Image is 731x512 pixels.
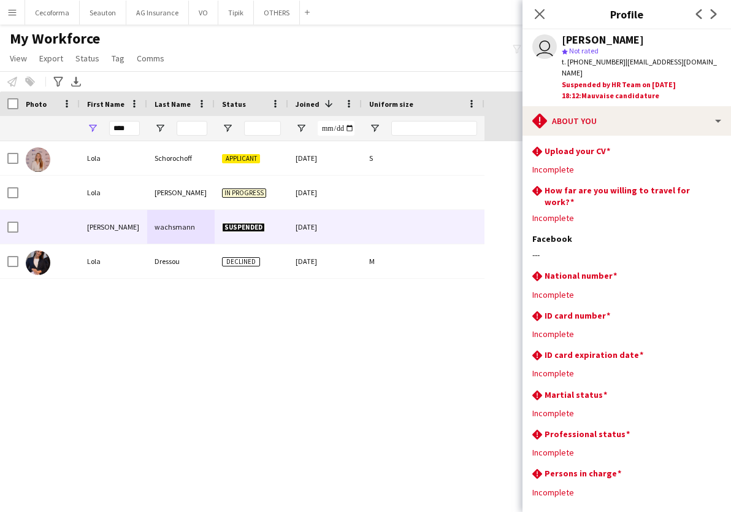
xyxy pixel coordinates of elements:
[75,53,99,64] span: Status
[296,99,320,109] span: Joined
[87,99,124,109] span: First Name
[369,257,375,266] span: M
[26,250,50,275] img: Lola Dressou
[296,123,307,134] button: Open Filter Menu
[288,176,362,209] div: [DATE]
[532,368,721,379] div: Incomplete
[222,223,265,232] span: Suspended
[522,6,731,22] h3: Profile
[132,50,169,66] a: Comms
[288,244,362,278] div: [DATE]
[39,53,63,64] span: Export
[545,429,630,440] h3: Professional status
[10,53,27,64] span: View
[189,1,218,25] button: VO
[288,141,362,175] div: [DATE]
[532,164,721,175] div: Incomplete
[222,188,266,198] span: In progress
[562,34,644,45] div: [PERSON_NAME]
[288,210,362,244] div: [DATE]
[532,233,572,244] h3: Facebook
[569,46,599,55] span: Not rated
[155,123,166,134] button: Open Filter Menu
[369,123,380,134] button: Open Filter Menu
[545,349,643,360] h3: ID card expiration date
[391,121,477,136] input: Uniform size Filter Input
[545,270,617,281] h3: National number
[532,212,721,223] div: Incomplete
[532,289,721,300] div: Incomplete
[155,99,191,109] span: Last Name
[80,210,147,244] div: [PERSON_NAME]
[147,244,215,278] div: Dressou
[126,1,189,25] button: AG Insurance
[5,50,32,66] a: View
[522,106,731,136] div: About you
[112,53,124,64] span: Tag
[581,91,659,100] span: Mauvaise candidature
[218,1,254,25] button: Tipik
[80,176,147,209] div: Lola
[87,123,98,134] button: Open Filter Menu
[177,121,207,136] input: Last Name Filter Input
[34,50,68,66] a: Export
[80,1,126,25] button: Seauton
[318,121,354,136] input: Joined Filter Input
[25,1,80,25] button: Cecoforma
[147,141,215,175] div: Schorochoff
[26,147,50,172] img: Lola Schorochoff
[545,310,610,321] h3: ID card number
[532,487,721,498] div: Incomplete
[80,244,147,278] div: Lola
[109,121,140,136] input: First Name Filter Input
[222,257,260,266] span: Declined
[532,249,721,260] div: ---
[51,74,66,89] app-action-btn: Advanced filters
[69,74,83,89] app-action-btn: Export XLSX
[147,210,215,244] div: wachsmann
[254,1,300,25] button: OTHERS
[222,154,260,163] span: Applicant
[545,145,610,157] h3: Upload your CV
[369,153,373,163] span: S
[137,53,164,64] span: Comms
[80,141,147,175] div: Lola
[562,79,721,101] div: Suspended by HR Team on [DATE] 18:12:
[545,468,621,479] h3: Persons in charge
[107,50,129,66] a: Tag
[532,447,721,458] div: Incomplete
[545,389,607,400] h3: Martial status
[562,57,717,77] span: | [EMAIL_ADDRESS][DOMAIN_NAME]
[369,99,413,109] span: Uniform size
[147,176,215,209] div: [PERSON_NAME]
[545,185,711,207] h3: How far are you willing to travel for work?
[222,99,246,109] span: Status
[532,408,721,419] div: Incomplete
[71,50,104,66] a: Status
[532,328,721,339] div: Incomplete
[26,99,47,109] span: Photo
[10,29,100,48] span: My Workforce
[244,121,281,136] input: Status Filter Input
[562,57,626,66] span: t. [PHONE_NUMBER]
[222,123,233,134] button: Open Filter Menu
